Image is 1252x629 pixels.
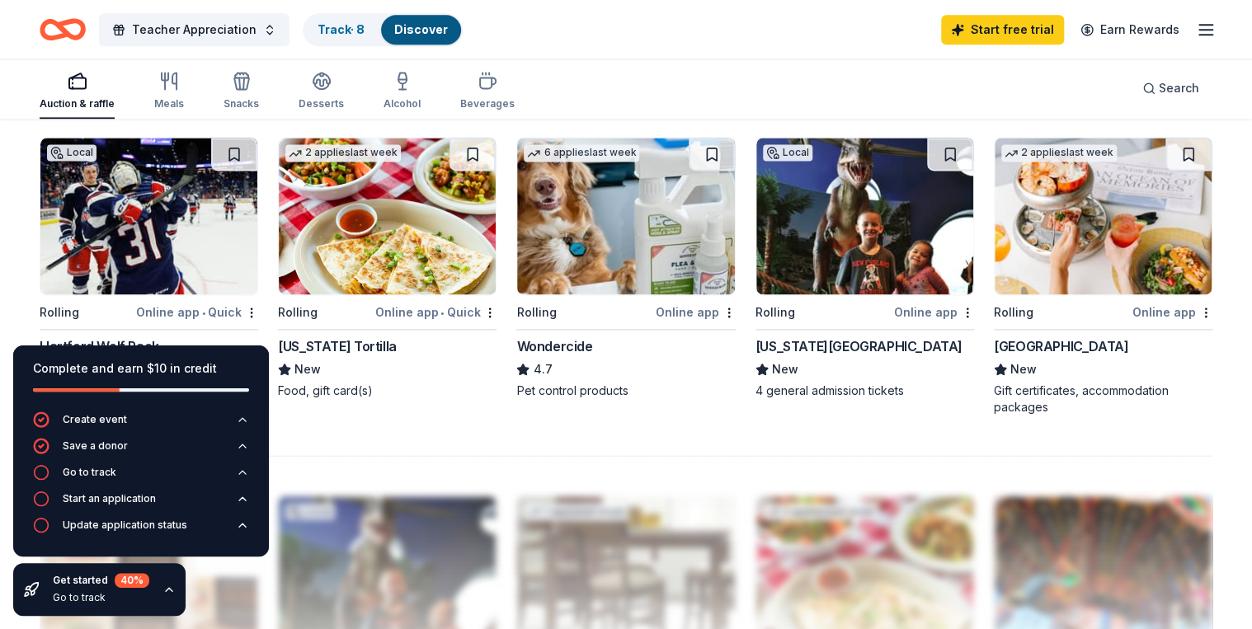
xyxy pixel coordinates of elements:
div: Online app [656,302,736,322]
a: Image for Connecticut Science CenterLocalRollingOnline app[US_STATE][GEOGRAPHIC_DATA]New4 general... [755,137,974,399]
div: [US_STATE][GEOGRAPHIC_DATA] [755,336,963,356]
div: 40 % [115,573,149,588]
div: Snacks [224,97,259,110]
span: Teacher Appreciation [132,20,257,40]
div: 6 applies last week [524,144,639,162]
div: Beverages [460,97,515,110]
button: Search [1129,72,1212,105]
span: New [294,359,321,379]
div: 2 applies last week [1001,144,1117,162]
div: Online app [1132,302,1212,322]
div: Local [47,144,96,161]
div: Online app Quick [136,302,258,322]
div: Complete and earn $10 in credit [33,359,249,378]
button: Save a donor [33,438,249,464]
div: Start an application [63,492,156,505]
button: Snacks [224,64,259,119]
a: Start free trial [941,15,1064,45]
div: Meals [154,97,184,110]
div: Online app [894,302,974,322]
div: Online app Quick [374,302,497,322]
button: Teacher Appreciation [99,13,289,46]
div: Save a donor [63,439,128,453]
span: New [772,359,798,379]
span: 4.7 [533,359,552,379]
div: Go to track [63,466,116,479]
a: Image for Wondercide6 applieslast weekRollingOnline appWondercide4.7Pet control products [516,137,735,399]
div: Update application status [63,519,187,532]
a: Home [40,10,86,49]
button: Desserts [299,64,344,119]
button: Update application status [33,517,249,543]
button: Go to track [33,464,249,491]
span: • [440,306,444,319]
img: Image for Wondercide [517,138,734,294]
button: Auction & raffle [40,64,115,119]
div: Rolling [516,303,556,322]
img: Image for Hartford Wolf Pack [40,138,257,294]
button: Create event [33,411,249,438]
a: Image for California Tortilla2 applieslast weekRollingOnline app•Quick[US_STATE] TortillaNewFood,... [278,137,497,399]
div: 2 applies last week [285,144,401,162]
div: Desserts [299,97,344,110]
div: Rolling [40,303,79,322]
a: Image for Hartford Wolf PackLocalRollingOnline app•QuickHartford Wolf PackNewTickets [40,137,258,399]
a: Earn Rewards [1071,15,1189,45]
button: Track· 8Discover [303,13,463,46]
div: Rolling [278,303,318,322]
div: Auction & raffle [40,97,115,110]
div: Food, gift card(s) [278,383,497,399]
a: Track· 8 [318,22,365,36]
div: Pet control products [516,383,735,399]
img: Image for California Tortilla [279,138,496,294]
div: Create event [63,413,127,426]
div: [GEOGRAPHIC_DATA] [994,336,1128,356]
button: Start an application [33,491,249,517]
div: Wondercide [516,336,592,356]
span: Search [1159,78,1199,98]
div: Local [763,144,812,161]
button: Beverages [460,64,515,119]
div: Gift certificates, accommodation packages [994,383,1212,415]
a: Image for Ocean House2 applieslast weekRollingOnline app[GEOGRAPHIC_DATA]NewGift certificates, ac... [994,137,1212,415]
div: Alcohol [384,97,421,110]
div: Go to track [53,591,149,604]
a: Discover [394,22,448,36]
div: Rolling [994,303,1033,322]
div: 4 general admission tickets [755,383,974,399]
div: [US_STATE] Tortilla [278,336,396,356]
span: • [202,306,205,319]
img: Image for Ocean House [995,138,1212,294]
div: Get started [53,573,149,588]
div: Rolling [755,303,795,322]
span: New [1010,359,1037,379]
button: Meals [154,64,184,119]
button: Alcohol [384,64,421,119]
img: Image for Connecticut Science Center [756,138,973,294]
